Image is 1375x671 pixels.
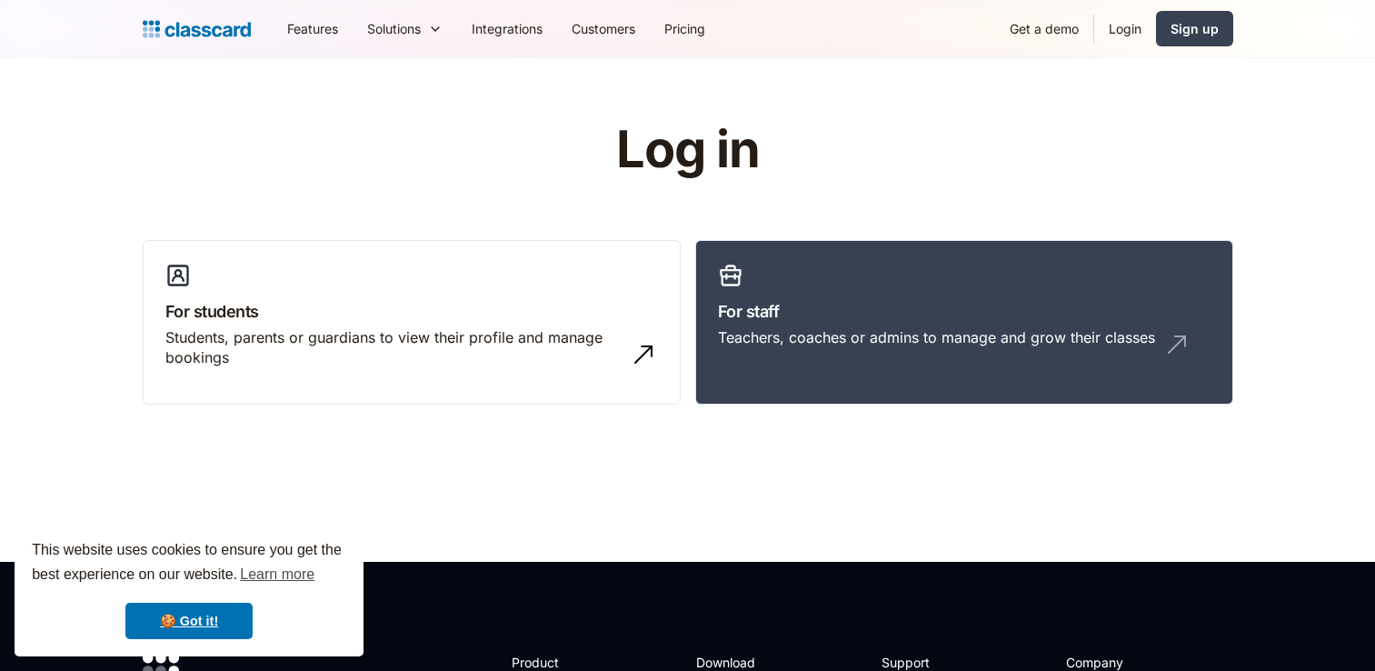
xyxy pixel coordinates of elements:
h1: Log in [399,122,976,178]
div: Teachers, coaches or admins to manage and grow their classes [718,327,1155,347]
a: Sign up [1156,11,1233,46]
a: home [143,16,251,42]
div: Solutions [367,19,421,38]
a: Features [273,8,353,49]
a: dismiss cookie message [125,603,253,639]
h3: For staff [718,299,1211,324]
h3: For students [165,299,658,324]
div: Sign up [1171,19,1219,38]
a: Get a demo [995,8,1093,49]
a: Login [1094,8,1156,49]
a: Customers [557,8,650,49]
div: Solutions [353,8,457,49]
div: Students, parents or guardians to view their profile and manage bookings [165,327,622,368]
a: For studentsStudents, parents or guardians to view their profile and manage bookings [143,240,681,406]
a: Integrations [457,8,557,49]
a: For staffTeachers, coaches or admins to manage and grow their classes [695,240,1233,406]
span: This website uses cookies to ensure you get the best experience on our website. [32,539,346,588]
a: Pricing [650,8,720,49]
div: cookieconsent [15,522,364,656]
a: learn more about cookies [237,561,317,588]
